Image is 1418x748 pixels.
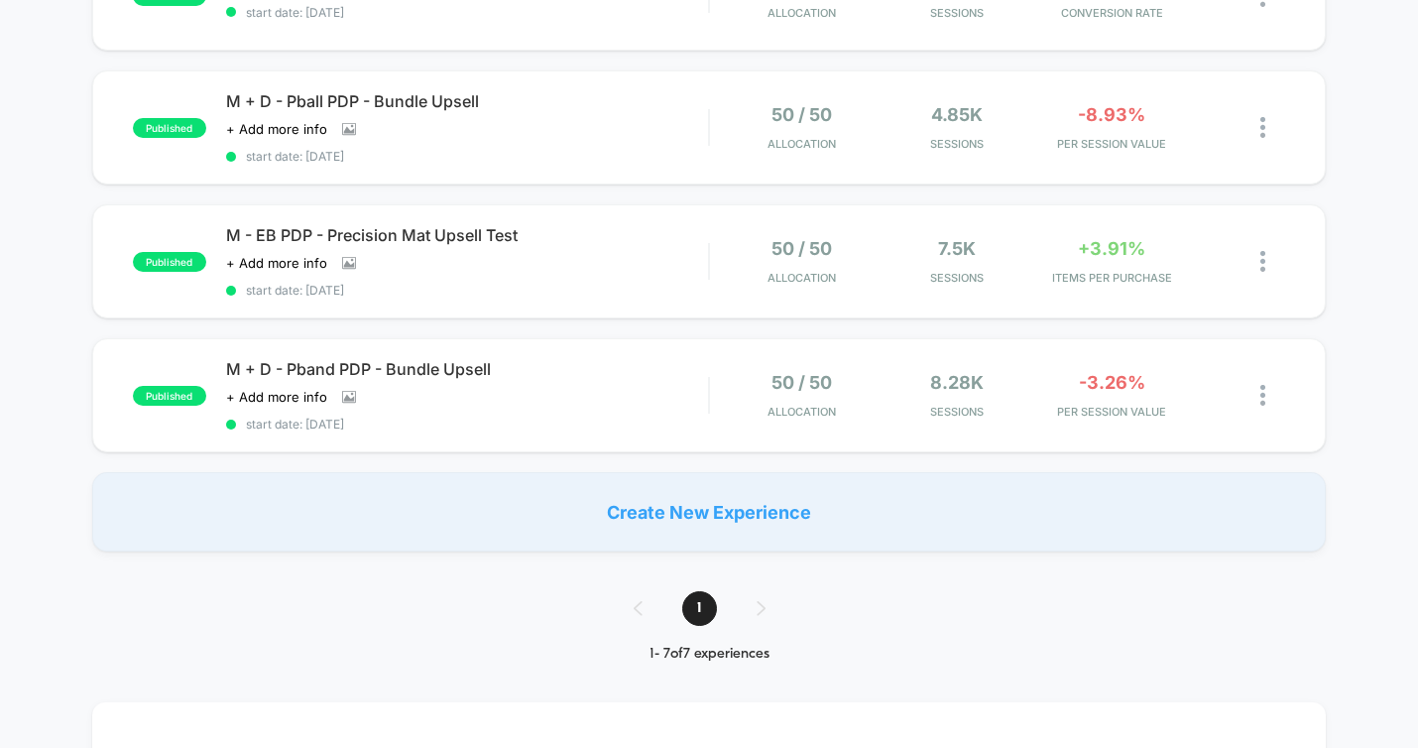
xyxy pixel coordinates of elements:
span: start date: [DATE] [226,149,708,164]
span: M + D - Pband PDP - Bundle Upsell [226,359,708,379]
span: M + D - Pball PDP - Bundle Upsell [226,91,708,111]
span: published [133,386,206,406]
span: ITEMS PER PURCHASE [1039,271,1184,285]
span: + Add more info [226,255,327,271]
img: close [1260,117,1265,138]
span: PER SESSION VALUE [1039,405,1184,419]
span: Sessions [885,271,1029,285]
div: 1 - 7 of 7 experiences [614,646,805,663]
span: + Add more info [226,121,327,137]
span: Allocation [768,137,836,151]
span: CONVERSION RATE [1039,6,1184,20]
span: Sessions [885,405,1029,419]
span: +3.91% [1078,238,1145,259]
span: Sessions [885,6,1029,20]
span: 8.28k [930,372,984,393]
span: start date: [DATE] [226,417,708,432]
img: close [1260,385,1265,406]
span: -3.26% [1079,372,1145,393]
span: Allocation [768,271,836,285]
span: Sessions [885,137,1029,151]
span: PER SESSION VALUE [1039,137,1184,151]
span: 50 / 50 [771,104,832,125]
div: Create New Experience [92,472,1326,552]
span: Allocation [768,405,836,419]
span: + Add more info [226,389,327,405]
span: Allocation [768,6,836,20]
span: 50 / 50 [771,238,832,259]
span: 4.85k [931,104,983,125]
span: 50 / 50 [771,372,832,393]
span: start date: [DATE] [226,5,708,20]
span: M - EB PDP - Precision Mat Upsell Test [226,225,708,245]
span: published [133,252,206,272]
span: 1 [682,591,717,626]
span: -8.93% [1078,104,1145,125]
span: published [133,118,206,138]
span: 7.5k [938,238,976,259]
span: start date: [DATE] [226,283,708,298]
img: close [1260,251,1265,272]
